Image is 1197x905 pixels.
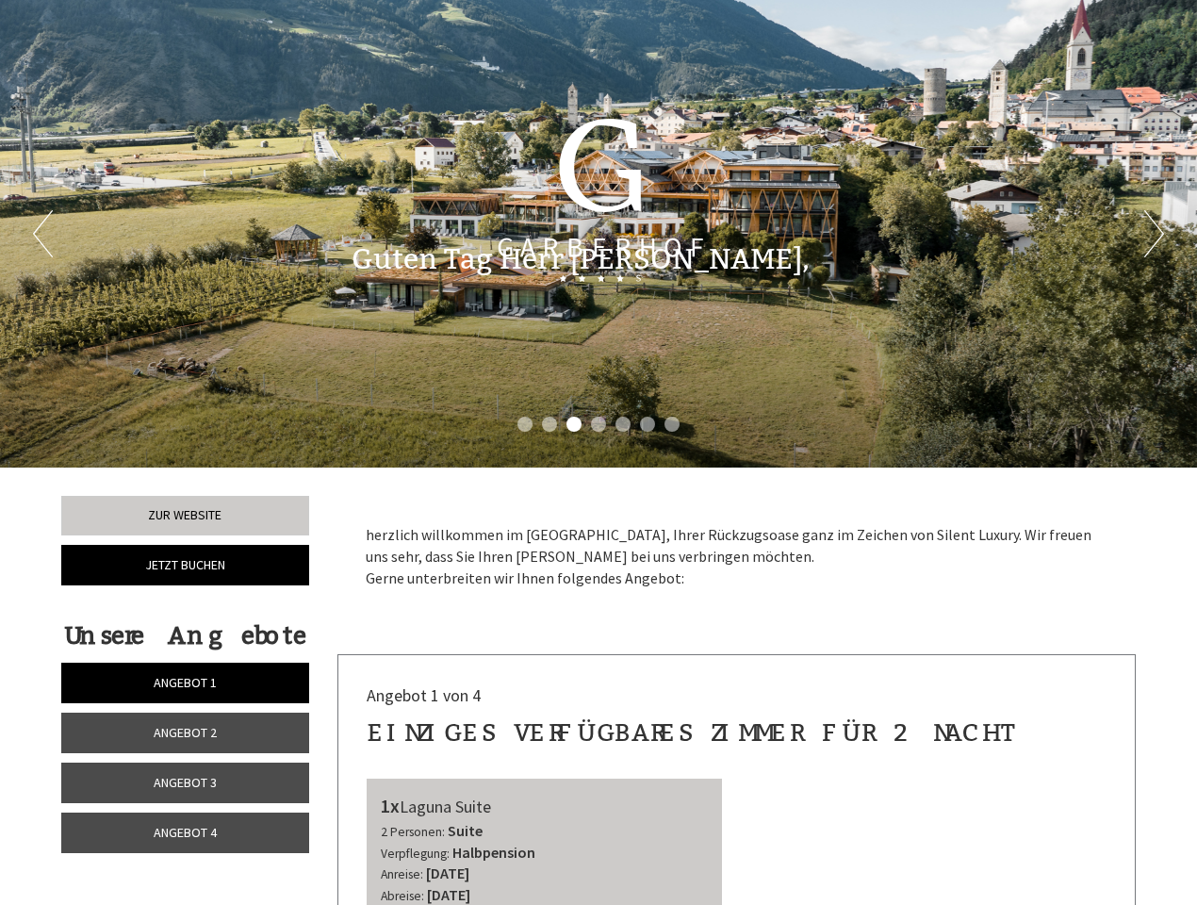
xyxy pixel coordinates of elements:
[426,864,469,882] b: [DATE]
[367,684,481,706] span: Angebot 1 von 4
[452,843,535,862] b: Halbpension
[352,244,810,275] h1: Guten Tag Herr [PERSON_NAME],
[154,724,217,741] span: Angebot 2
[381,824,445,840] small: 2 Personen:
[381,866,423,882] small: Anreise:
[61,545,309,585] a: Jetzt buchen
[366,524,1108,589] p: herzlich willkommen im [GEOGRAPHIC_DATA], Ihrer Rückzugsoase ganz im Zeichen von Silent Luxury. W...
[1144,210,1164,257] button: Next
[381,846,450,862] small: Verpflegung:
[381,793,709,820] div: Laguna Suite
[427,885,470,904] b: [DATE]
[61,496,309,535] a: Zur Website
[381,888,424,904] small: Abreise:
[61,618,309,653] div: Unsere Angebote
[381,794,400,817] b: 1x
[448,821,483,840] b: Suite
[367,716,1009,750] div: Einziges verfügbares Zimmer für 2 Nacht
[33,210,53,257] button: Previous
[154,824,217,841] span: Angebot 4
[154,674,217,691] span: Angebot 1
[154,774,217,791] span: Angebot 3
